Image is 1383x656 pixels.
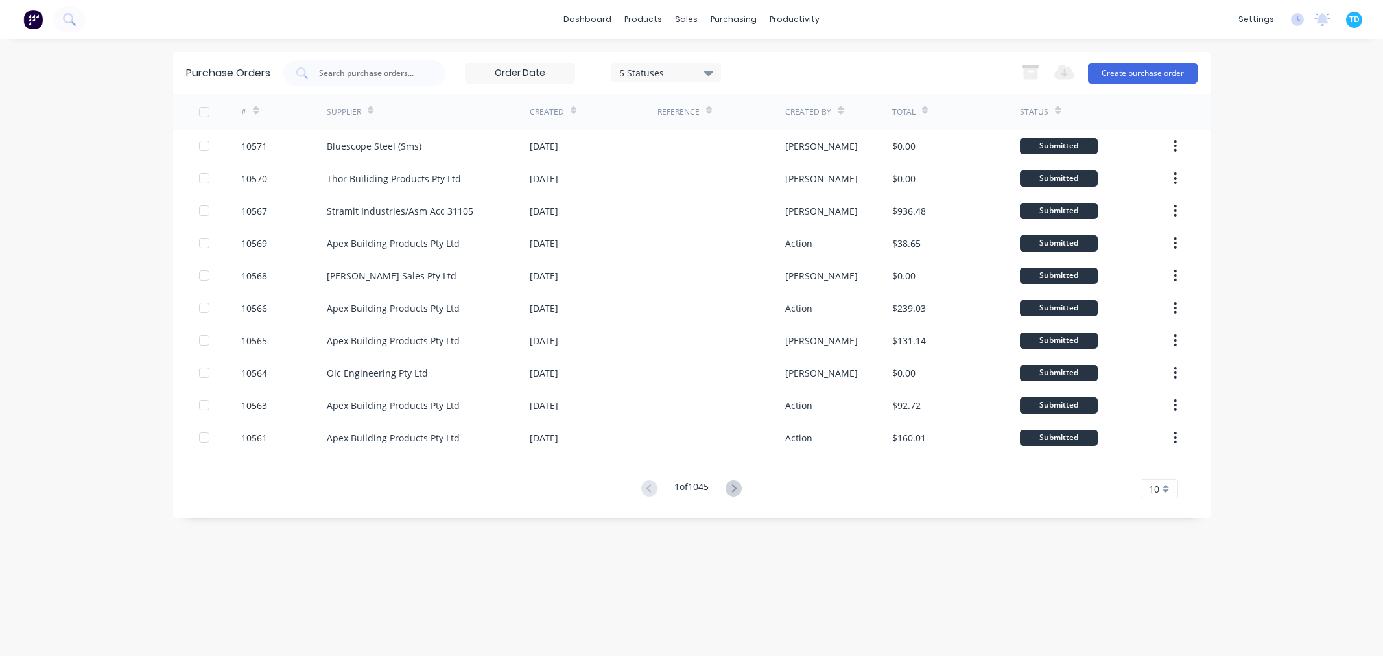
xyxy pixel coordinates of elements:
div: [DATE] [530,237,558,250]
div: Bluescope Steel (Sms) [327,139,421,153]
div: Submitted [1020,268,1098,284]
div: Apex Building Products Pty Ltd [327,334,460,347]
div: 10566 [241,301,267,315]
div: [PERSON_NAME] [785,139,858,153]
div: Action [785,237,812,250]
div: Submitted [1020,300,1098,316]
div: sales [668,10,704,29]
span: 10 [1149,482,1159,496]
div: 1 of 1045 [674,480,709,498]
div: 10565 [241,334,267,347]
div: [DATE] [530,431,558,445]
div: $239.03 [892,301,926,315]
div: [PERSON_NAME] [785,172,858,185]
div: 10569 [241,237,267,250]
div: Submitted [1020,333,1098,349]
div: $936.48 [892,204,926,218]
div: settings [1232,10,1281,29]
div: Stramit Industries/Asm Acc 31105 [327,204,473,218]
div: [DATE] [530,366,558,380]
div: 10564 [241,366,267,380]
div: productivity [763,10,826,29]
div: [DATE] [530,172,558,185]
div: Action [785,399,812,412]
span: TD [1349,14,1360,25]
div: Submitted [1020,235,1098,252]
div: Action [785,431,812,445]
div: $0.00 [892,139,916,153]
div: [PERSON_NAME] [785,269,858,283]
div: $160.01 [892,431,926,445]
div: 10563 [241,399,267,412]
div: Total [892,106,916,118]
div: 10568 [241,269,267,283]
div: $0.00 [892,269,916,283]
div: $38.65 [892,237,921,250]
div: [DATE] [530,334,558,347]
div: Submitted [1020,203,1098,219]
div: $0.00 [892,172,916,185]
div: 10561 [241,431,267,445]
div: [DATE] [530,269,558,283]
div: [PERSON_NAME] [785,366,858,380]
button: Create purchase order [1088,63,1198,84]
div: 10567 [241,204,267,218]
div: $0.00 [892,366,916,380]
div: $92.72 [892,399,921,412]
div: # [241,106,246,118]
div: Apex Building Products Pty Ltd [327,399,460,412]
div: Submitted [1020,138,1098,154]
div: Apex Building Products Pty Ltd [327,431,460,445]
input: Order Date [466,64,574,83]
div: Purchase Orders [186,65,270,81]
div: 10570 [241,172,267,185]
div: [DATE] [530,301,558,315]
a: dashboard [557,10,618,29]
div: 10571 [241,139,267,153]
div: purchasing [704,10,763,29]
div: [PERSON_NAME] [785,334,858,347]
div: Submitted [1020,170,1098,187]
div: Thor Builiding Products Pty Ltd [327,172,461,185]
input: Search purchase orders... [318,67,425,80]
div: Submitted [1020,430,1098,446]
div: Submitted [1020,365,1098,381]
img: Factory [23,10,43,29]
div: [DATE] [530,399,558,412]
div: Status [1020,106,1048,118]
div: [DATE] [530,139,558,153]
div: Created By [785,106,831,118]
div: Action [785,301,812,315]
div: Created [530,106,564,118]
div: $131.14 [892,334,926,347]
div: [PERSON_NAME] [785,204,858,218]
div: 5 Statuses [619,65,712,79]
div: Apex Building Products Pty Ltd [327,237,460,250]
div: Supplier [327,106,361,118]
div: Reference [657,106,700,118]
div: Submitted [1020,397,1098,414]
div: [DATE] [530,204,558,218]
div: [PERSON_NAME] Sales Pty Ltd [327,269,456,283]
div: Apex Building Products Pty Ltd [327,301,460,315]
div: Oic Engineering Pty Ltd [327,366,428,380]
div: products [618,10,668,29]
